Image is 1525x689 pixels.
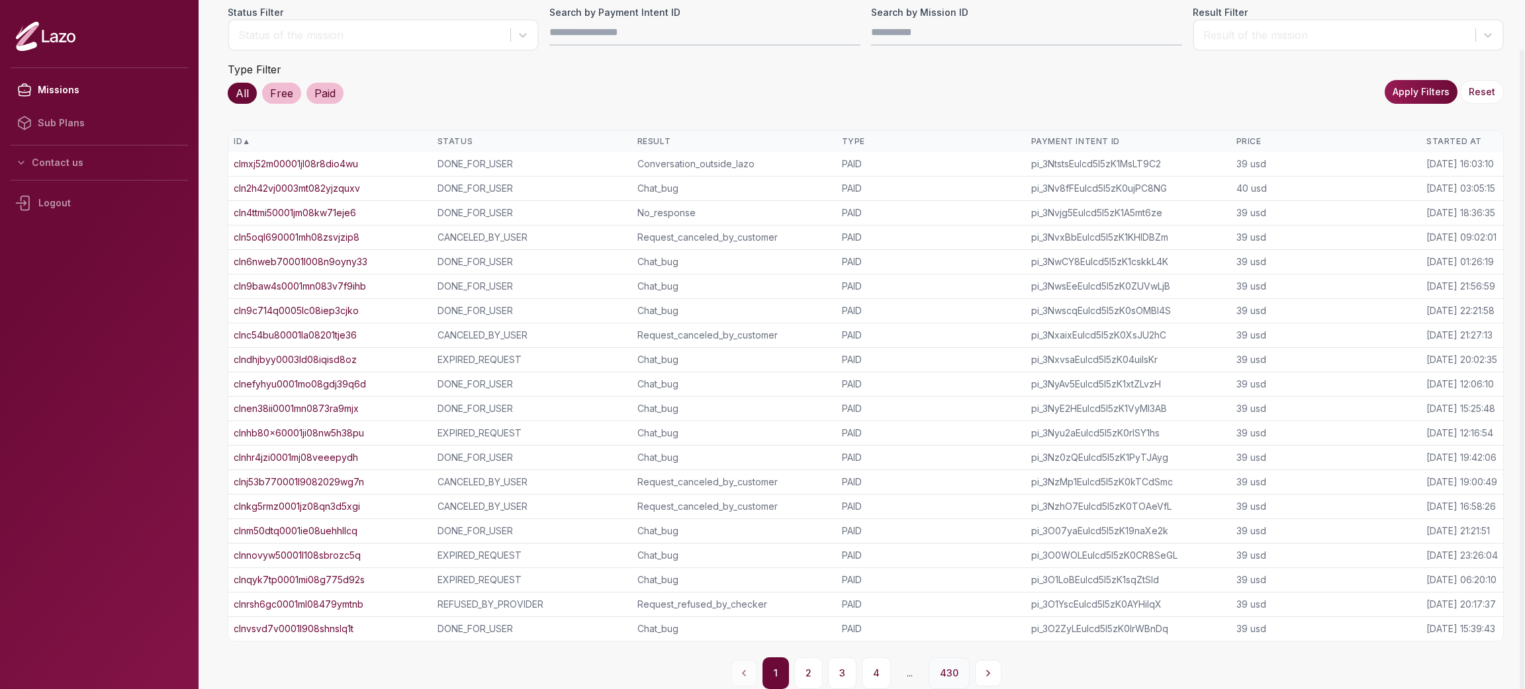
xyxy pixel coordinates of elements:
a: cln9baw4s0001mn083v7f9ihb [234,280,366,293]
div: PAID [842,378,1021,391]
div: PAID [842,500,1021,513]
div: 39 usd [1236,524,1416,538]
div: Chat_bug [637,622,831,635]
div: pi_3O1YscEulcd5I5zK0AYHilqX [1031,598,1226,611]
div: 39 usd [1236,206,1416,220]
div: Chat_bug [637,426,831,440]
div: pi_3NwsEeEulcd5I5zK0ZUVwLjB [1031,280,1226,293]
div: PAID [842,353,1021,366]
div: PAID [842,426,1021,440]
button: Reset [1460,80,1504,104]
div: 39 usd [1236,353,1416,366]
div: pi_3O0WOLEulcd5I5zK0CR8SeGL [1031,549,1226,562]
div: pi_3O07yaEulcd5I5zK19naXe2k [1031,524,1226,538]
div: Conversation_outside_lazo [637,157,831,171]
div: [DATE] 16:03:10 [1426,157,1494,171]
span: ... [896,661,923,685]
div: [DATE] 21:21:51 [1426,524,1490,538]
div: PAID [842,280,1021,293]
div: Chat_bug [637,182,831,195]
div: Started At [1426,136,1498,147]
div: [DATE] 12:06:10 [1426,378,1494,391]
div: EXPIRED_REQUEST [438,353,627,366]
div: pi_3NzMp1Eulcd5I5zK0kTCdSmc [1031,475,1226,489]
div: [DATE] 09:02:01 [1426,231,1497,244]
div: Result [637,136,831,147]
a: cln4ttmi50001jm08kw71eje6 [234,206,356,220]
div: [DATE] 22:21:58 [1426,304,1495,317]
div: 39 usd [1236,451,1416,464]
a: clnnovyw50001l108sbrozc5q [234,549,361,562]
div: DONE_FOR_USER [438,157,627,171]
div: No_response [637,206,831,220]
div: pi_3NyAv5Eulcd5I5zK1xtZLvzH [1031,378,1226,391]
div: Request_canceled_by_customer [637,500,831,513]
span: ▲ [242,136,250,147]
a: Sub Plans [11,106,188,140]
div: Chat_bug [637,402,831,415]
div: 39 usd [1236,573,1416,587]
a: clnc54bu80001la08201tje36 [234,329,357,342]
div: 39 usd [1236,475,1416,489]
div: [DATE] 19:42:06 [1426,451,1497,464]
div: PAID [842,304,1021,317]
div: Type [842,136,1021,147]
div: EXPIRED_REQUEST [438,573,627,587]
div: Payment Intent ID [1031,136,1226,147]
div: Request_canceled_by_customer [637,475,831,489]
div: Chat_bug [637,255,831,268]
div: pi_3NwscqEulcd5I5zK0sOMBI4S [1031,304,1226,317]
div: [DATE] 12:16:54 [1426,426,1493,440]
div: PAID [842,329,1021,342]
div: DONE_FOR_USER [438,402,627,415]
div: Chat_bug [637,378,831,391]
div: pi_3NtstsEulcd5I5zK1MsLT9C2 [1031,157,1226,171]
a: clmxj52m00001jl08r8dio4wu [234,157,358,171]
a: cln9c714q0005lc08iep3cjko [234,304,359,317]
div: 39 usd [1236,549,1416,562]
div: [DATE] 21:27:13 [1426,329,1493,342]
div: EXPIRED_REQUEST [438,549,627,562]
div: pi_3Nvjg5Eulcd5I5zK1A5mt6ze [1031,206,1226,220]
a: cln2h42vj0003mt082yjzquxv [234,182,360,195]
div: 39 usd [1236,304,1416,317]
div: 39 usd [1236,231,1416,244]
label: Search by Payment Intent ID [549,6,860,19]
div: pi_3NxvsaEulcd5I5zK04uiIsKr [1031,353,1226,366]
button: Next page [975,660,1001,686]
div: [DATE] 19:00:49 [1426,475,1497,489]
div: 39 usd [1236,500,1416,513]
div: All [228,83,257,104]
div: 39 usd [1236,157,1416,171]
div: [DATE] 18:36:35 [1426,206,1495,220]
label: Type Filter [228,63,281,76]
a: clnqyk7tp0001mi08g775d92s [234,573,365,587]
div: PAID [842,231,1021,244]
div: PAID [842,255,1021,268]
div: 39 usd [1236,622,1416,635]
div: Request_canceled_by_customer [637,231,831,244]
div: PAID [842,549,1021,562]
div: Chat_bug [637,353,831,366]
a: cln6nweb70001l008n9oyny33 [234,255,367,268]
a: clnvsvd7v0001l908shnslq1t [234,622,353,635]
div: DONE_FOR_USER [438,622,627,635]
div: ID [234,136,427,147]
button: 430 [929,657,970,689]
a: clndhjbyy0003ld08iqisd8oz [234,353,357,366]
div: Paid [306,83,344,104]
div: 40 usd [1236,182,1416,195]
button: 3 [828,657,856,689]
div: Chat_bug [637,549,831,562]
div: pi_3NwCY8Eulcd5I5zK1cskkL4K [1031,255,1226,268]
a: clnrsh6gc0001ml08479ymtnb [234,598,363,611]
div: Request_canceled_by_customer [637,329,831,342]
div: DONE_FOR_USER [438,255,627,268]
div: [DATE] 23:26:04 [1426,549,1498,562]
div: 39 usd [1236,426,1416,440]
div: Logout [11,186,188,220]
div: PAID [842,524,1021,538]
div: [DATE] 15:25:48 [1426,402,1495,415]
div: Chat_bug [637,524,831,538]
div: 39 usd [1236,378,1416,391]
